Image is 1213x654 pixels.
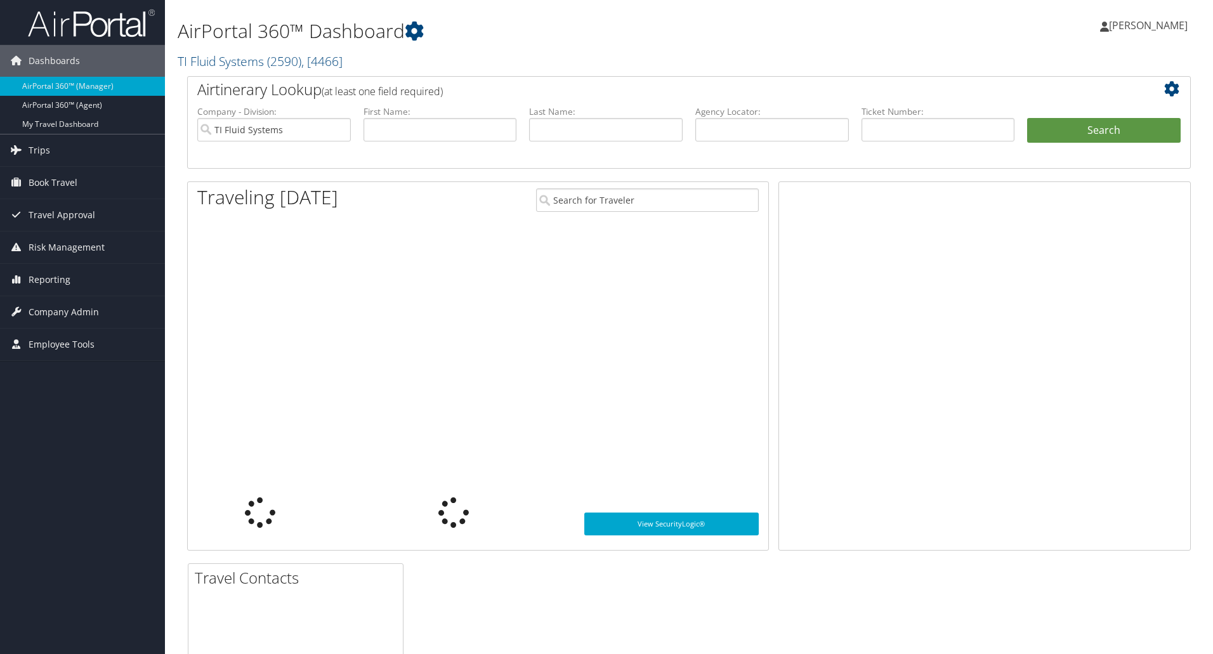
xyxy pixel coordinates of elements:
[195,567,403,589] h2: Travel Contacts
[29,296,99,328] span: Company Admin
[197,79,1097,100] h2: Airtinerary Lookup
[197,184,338,211] h1: Traveling [DATE]
[301,53,343,70] span: , [ 4466 ]
[29,134,50,166] span: Trips
[862,105,1015,118] label: Ticket Number:
[1027,118,1181,143] button: Search
[29,199,95,231] span: Travel Approval
[529,105,683,118] label: Last Name:
[178,18,860,44] h1: AirPortal 360™ Dashboard
[1109,18,1188,32] span: [PERSON_NAME]
[29,45,80,77] span: Dashboards
[29,167,77,199] span: Book Travel
[29,232,105,263] span: Risk Management
[28,8,155,38] img: airportal-logo.png
[197,105,351,118] label: Company - Division:
[267,53,301,70] span: ( 2590 )
[536,188,759,212] input: Search for Traveler
[1100,6,1200,44] a: [PERSON_NAME]
[584,513,759,535] a: View SecurityLogic®
[695,105,849,118] label: Agency Locator:
[29,329,95,360] span: Employee Tools
[178,53,343,70] a: TI Fluid Systems
[29,264,70,296] span: Reporting
[364,105,517,118] label: First Name:
[322,84,443,98] span: (at least one field required)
